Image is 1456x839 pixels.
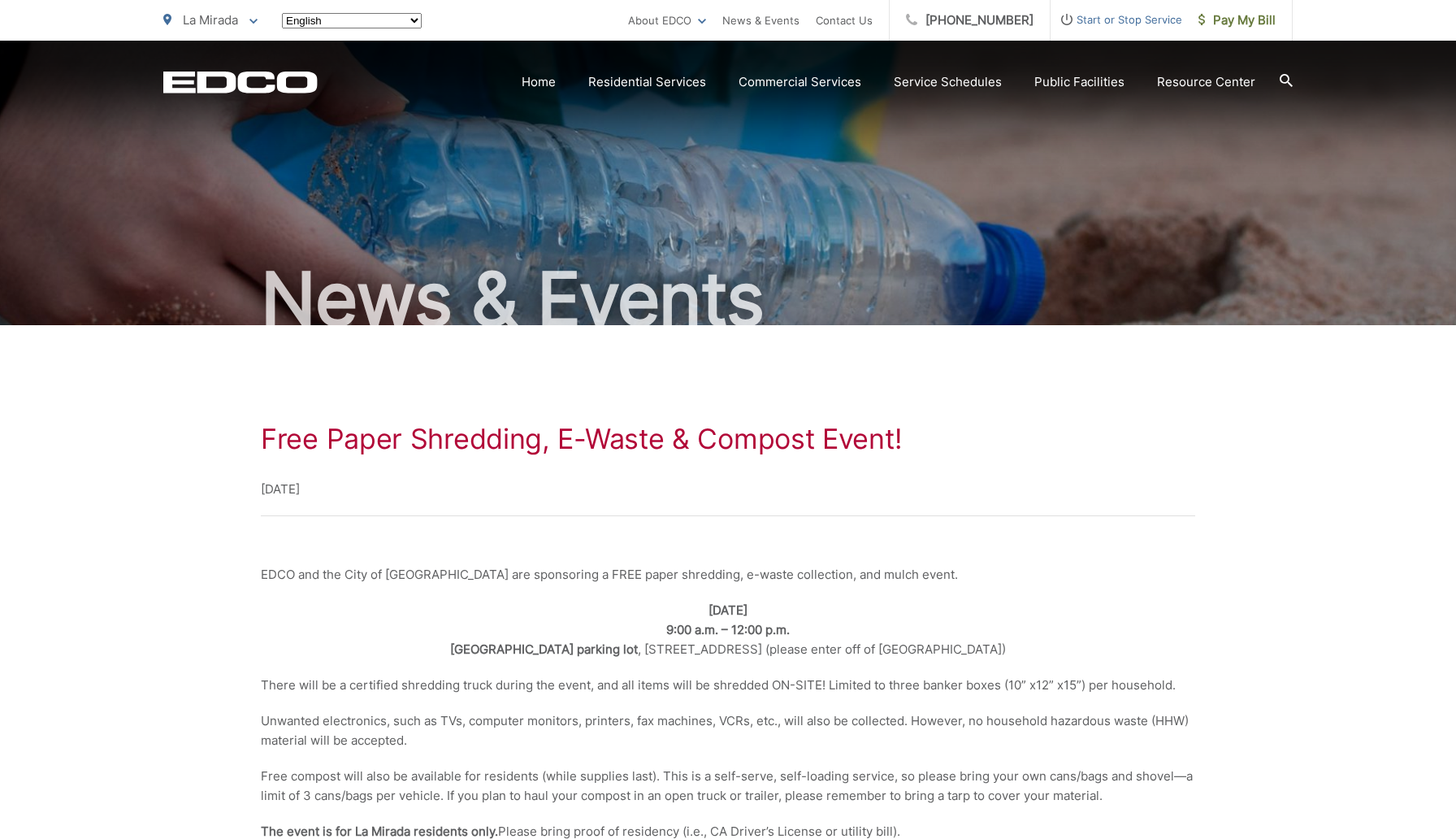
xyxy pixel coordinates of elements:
strong: 9:00 a.m. – 12:00 p.m. [666,622,790,637]
a: Commercial Services [739,72,861,92]
h2: News & Events [163,259,1293,340]
a: News & Events [722,11,799,30]
p: EDCO and the City of [GEOGRAPHIC_DATA] are sponsoring a FREE paper shredding, e-waste collection,... [261,565,1195,585]
span: Pay My Bill [1198,11,1276,30]
p: Unwanted electronics, such as TVs, computer monitors, printers, fax machines, VCRs, etc., will al... [261,711,1195,750]
p: Free compost will also be available for residents (while supplies last). This is a self-serve, se... [261,767,1195,806]
select: Select a language [282,13,422,28]
p: [DATE] [261,480,1195,499]
a: Public Facilities [1034,72,1124,92]
strong: The event is for La Mirada residents only. [261,824,498,839]
a: Resource Center [1157,72,1255,92]
strong: [DATE] [708,602,747,618]
p: , [STREET_ADDRESS] (please enter off of [GEOGRAPHIC_DATA]) [261,601,1195,659]
strong: [GEOGRAPHIC_DATA] parking lot [450,641,638,657]
p: There will be a certified shredding truck during the event, and all items will be shredded ON-SIT... [261,676,1195,695]
h1: Free Paper Shredding, E-Waste & Compost Event! [261,423,1195,455]
a: Service Schedules [894,72,1002,92]
span: La Mirada [183,12,238,28]
a: EDCD logo. Return to the homepage. [163,71,318,93]
a: Home [522,72,556,92]
a: About EDCO [628,11,706,30]
a: Contact Us [816,11,873,30]
a: Residential Services [588,72,706,92]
